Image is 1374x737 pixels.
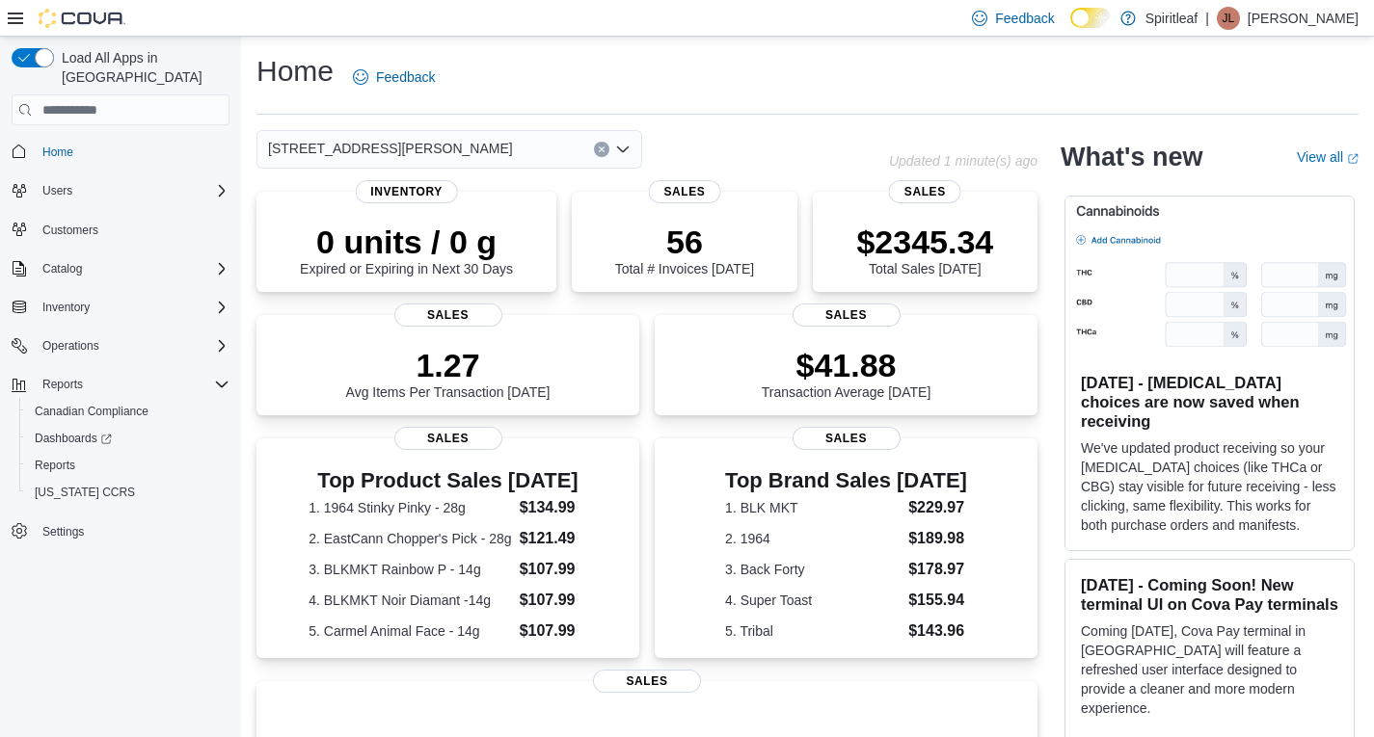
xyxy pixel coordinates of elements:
[35,179,80,202] button: Users
[889,180,961,203] span: Sales
[4,517,237,545] button: Settings
[394,303,502,327] span: Sales
[615,142,631,157] button: Open list of options
[1205,7,1209,30] p: |
[42,183,72,198] span: Users
[35,373,229,396] span: Reports
[615,223,754,276] div: Total # Invoices [DATE]
[1081,438,1338,535] p: We've updated product receiving so your [MEDICAL_DATA] choices (like THCa or CBG) stay visible fo...
[19,452,237,479] button: Reports
[19,398,237,425] button: Canadian Compliance
[35,373,91,396] button: Reports
[4,177,237,204] button: Users
[300,223,513,261] p: 0 units / 0 g
[35,296,97,319] button: Inventory
[35,218,229,242] span: Customers
[725,529,901,548] dt: 2. 1964
[908,589,967,612] dd: $155.94
[995,9,1054,28] span: Feedback
[309,560,511,579] dt: 3. BLKMKT Rainbow P - 14g
[19,479,237,506] button: [US_STATE] CCRS
[35,257,229,280] span: Catalog
[35,179,229,202] span: Users
[256,52,334,91] h1: Home
[520,558,587,581] dd: $107.99
[35,219,106,242] a: Customers
[725,498,901,517] dt: 1. BLK MKT
[725,560,901,579] dt: 3. Back Forty
[762,346,931,384] p: $41.88
[355,180,458,203] span: Inventory
[394,427,502,450] span: Sales
[42,338,99,354] span: Operations
[27,454,229,477] span: Reports
[35,141,81,164] a: Home
[42,377,83,392] span: Reports
[520,527,587,550] dd: $121.49
[42,300,90,315] span: Inventory
[42,261,82,276] span: Catalog
[725,591,901,610] dt: 4. Super Toast
[4,216,237,244] button: Customers
[908,558,967,581] dd: $178.97
[35,485,135,500] span: [US_STATE] CCRS
[1297,149,1359,165] a: View allExternal link
[309,469,587,492] h3: Top Product Sales [DATE]
[1081,621,1338,718] p: Coming [DATE], Cova Pay terminal in [GEOGRAPHIC_DATA] will feature a refreshed user interface des...
[42,145,73,160] span: Home
[4,294,237,321] button: Inventory
[39,9,125,28] img: Cova
[345,58,443,96] a: Feedback
[1070,8,1111,28] input: Dark Mode
[615,223,754,261] p: 56
[35,257,90,280] button: Catalog
[27,400,156,423] a: Canadian Compliance
[268,137,513,160] span: [STREET_ADDRESS][PERSON_NAME]
[4,137,237,165] button: Home
[1248,7,1359,30] p: [PERSON_NAME]
[35,519,229,543] span: Settings
[35,296,229,319] span: Inventory
[4,255,237,282] button: Catalog
[593,670,701,693] span: Sales
[27,481,229,504] span: Washington CCRS
[35,458,75,473] span: Reports
[27,454,83,477] a: Reports
[793,427,901,450] span: Sales
[520,589,587,612] dd: $107.99
[346,346,551,400] div: Avg Items Per Transaction [DATE]
[1081,373,1338,431] h3: [DATE] - [MEDICAL_DATA] choices are now saved when receiving
[908,619,967,643] dd: $143.96
[42,223,98,238] span: Customers
[35,404,148,419] span: Canadian Compliance
[1070,28,1071,29] span: Dark Mode
[42,524,84,540] span: Settings
[376,67,435,87] span: Feedback
[4,332,237,359] button: Operations
[346,346,551,384] p: 1.27
[908,527,967,550] dd: $189.98
[27,427,120,450] a: Dashboards
[1145,7,1198,30] p: Spiritleaf
[1347,153,1359,165] svg: External link
[520,619,587,643] dd: $107.99
[725,469,967,492] h3: Top Brand Sales [DATE]
[856,223,993,276] div: Total Sales [DATE]
[35,334,107,357] button: Operations
[309,498,511,517] dt: 1. 1964 Stinky Pinky - 28g
[594,142,609,157] button: Clear input
[27,400,229,423] span: Canadian Compliance
[793,303,901,327] span: Sales
[725,621,901,641] dt: 5. Tribal
[27,481,143,504] a: [US_STATE] CCRS
[19,425,237,452] a: Dashboards
[300,223,513,276] div: Expired or Expiring in Next 30 Days
[1081,575,1338,614] h3: [DATE] - Coming Soon! New terminal UI on Cova Pay terminals
[35,139,229,163] span: Home
[1217,7,1240,30] div: Jasper L
[889,153,1037,169] p: Updated 1 minute(s) ago
[27,427,229,450] span: Dashboards
[1061,142,1202,172] h2: What's new
[856,223,993,261] p: $2345.34
[4,371,237,398] button: Reports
